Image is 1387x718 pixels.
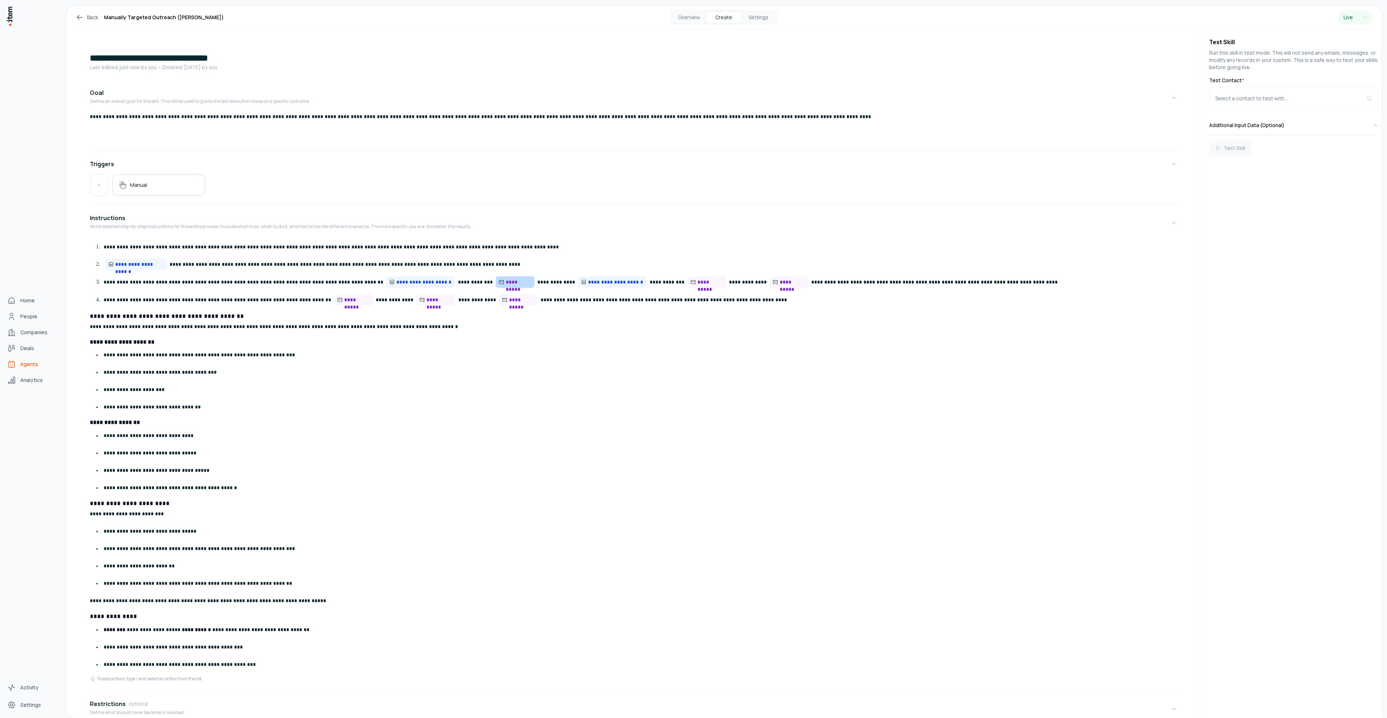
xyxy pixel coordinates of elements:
[4,357,59,371] a: Agents
[6,6,13,26] img: Item Brain Logo
[20,297,35,304] span: Home
[90,174,1177,202] div: Triggers
[104,13,224,22] h1: Manually Targeted Outreach ([PERSON_NAME])
[90,710,185,715] p: Define what should never be done or avoided.
[1209,77,1378,84] label: Test Contact
[1209,38,1378,46] h4: Test Skill
[90,676,203,682] div: To add actions, type / and select an action from the list.
[20,377,43,384] span: Analytics
[90,88,104,97] h4: Goal
[1215,95,1366,102] div: Select a contact to test with...
[4,293,59,308] a: Home
[129,700,148,707] span: optional
[20,329,47,336] span: Companies
[4,325,59,340] a: Companies
[90,238,1177,688] div: InstructionsWrite detailed step-by-step instructions for the entire process. Include what to do, ...
[75,13,98,22] a: Back
[90,98,310,104] p: Define an overall goal for the skill. This will be used to guide the skill execution towards a sp...
[90,208,1177,238] button: InstructionsWrite detailed step-by-step instructions for the entire process. Include what to do, ...
[20,701,41,709] span: Settings
[90,214,125,222] h4: Instructions
[4,680,59,695] a: Activity
[90,113,1177,148] div: GoalDefine an overall goal for the skill. This will be used to guide the skill execution towards ...
[672,12,707,23] button: Overview
[90,700,126,708] h4: Restrictions
[90,154,1177,174] button: Triggers
[90,83,1177,113] button: GoalDefine an overall goal for the skill. This will be used to guide the skill execution towards ...
[1209,116,1378,135] button: Additional Input Data (Optional)
[90,224,471,230] p: Write detailed step-by-step instructions for the entire process. Include what to do, when to do i...
[4,309,59,324] a: People
[20,345,34,352] span: Deals
[90,160,114,168] h4: Triggers
[20,684,38,691] span: Activity
[707,12,741,23] button: Create
[20,361,38,368] span: Agents
[130,181,147,188] h5: Manual
[90,64,1177,71] p: Last edited: just now by you ・Created: [DATE] by you
[1209,49,1378,71] p: Run this skill in test mode. This will not send any emails, messages, or modify any records in yo...
[4,373,59,387] a: Analytics
[4,698,59,712] a: Settings
[4,341,59,356] a: Deals
[20,313,37,320] span: People
[741,12,776,23] button: Settings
